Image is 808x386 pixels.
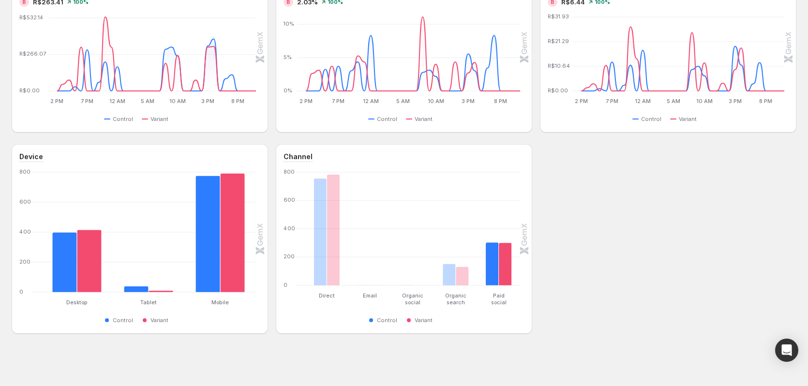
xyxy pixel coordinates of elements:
button: Control [368,113,401,125]
text: Desktop [66,299,88,306]
button: Control [632,113,665,125]
span: Control [377,115,397,123]
rect: Variant 783 [327,172,340,285]
g: Mobile: Control 775,Variant 791 [184,172,256,292]
span: Variant [679,115,697,123]
text: 10 AM [169,98,186,104]
g: Direct: Control 755,Variant 783 [305,172,348,285]
text: Email [363,292,377,299]
h3: Channel [284,152,313,162]
g: Organic social: Control 1,Variant 0 [391,172,434,285]
text: 3 PM [201,98,214,104]
text: 7 PM [81,98,93,104]
text: R$0.00 [548,87,568,94]
text: Direct [319,292,335,299]
text: 12 AM [363,98,379,104]
text: 2 PM [50,98,63,104]
text: R$31.93 [548,13,569,20]
div: Open Intercom Messenger [775,339,798,362]
rect: Control 1 [400,262,413,285]
text: 5 AM [141,98,154,104]
text: 0 [19,288,23,295]
text: 400 [284,225,295,232]
text: 12 AM [109,98,125,104]
text: 8 PM [760,98,773,104]
text: Mobile [211,299,229,306]
text: 8 PM [231,98,244,104]
text: 400 [19,228,31,235]
rect: Control 38 [124,263,149,292]
text: 800 [284,168,295,175]
rect: Variant 1 [370,262,383,285]
g: Paid social: Control 302,Variant 300 [477,172,520,285]
rect: Control 775 [196,172,221,292]
button: Variant [142,314,172,326]
span: Control [113,316,133,324]
g: Organic search: Control 151,Variant 130 [434,172,478,285]
text: 12 AM [635,98,651,104]
rect: Variant 300 [499,220,512,285]
text: 0 [284,282,287,288]
text: Organic [402,292,423,299]
g: Desktop: Control 397,Variant 414 [41,172,113,292]
text: 5 AM [397,98,410,104]
text: 2 PM [299,98,313,104]
button: Control [104,314,137,326]
span: Control [377,316,397,324]
span: Variant [415,115,433,123]
button: Control [104,113,137,125]
rect: Variant 414 [77,207,102,292]
button: Variant [142,113,172,125]
button: Variant [670,113,701,125]
span: Variant [150,316,168,324]
g: Email: Control 1,Variant 1 [348,172,391,285]
span: Control [113,115,133,123]
text: 10% [284,20,294,27]
text: social [491,299,507,306]
text: 200 [19,258,30,265]
text: R$10.64 [548,62,570,69]
button: Control [368,314,401,326]
text: 3 PM [729,98,742,104]
rect: Variant 791 [220,172,245,292]
rect: Control 755 [314,172,327,285]
text: R$21.29 [548,38,569,45]
text: 10 AM [428,98,444,104]
text: 2 PM [575,98,588,104]
text: 5% [284,54,292,60]
text: Tablet [140,299,157,306]
text: 600 [19,198,31,205]
text: 7 PM [332,98,344,104]
rect: Variant 9 [149,267,173,292]
g: Tablet: Control 38,Variant 9 [113,172,184,292]
text: 0% [284,87,292,94]
text: 800 [19,168,30,175]
text: R$532.14 [19,14,44,21]
text: Organic [445,292,466,299]
text: 3 PM [462,98,475,104]
rect: Control 397 [52,209,77,292]
text: search [447,299,465,306]
span: Variant [415,316,433,324]
rect: Control 302 [486,220,499,285]
text: Paid [493,292,505,299]
text: 200 [284,253,295,260]
button: Variant [406,113,436,125]
text: 8 PM [494,98,508,104]
span: Variant [150,115,168,123]
text: R$266.07 [19,51,46,58]
text: social [405,299,420,306]
rect: Variant 130 [456,244,469,285]
text: R$0.00 [19,87,40,94]
span: Control [641,115,661,123]
text: 5 AM [667,98,680,104]
rect: Control 151 [443,241,456,285]
text: 7 PM [606,98,618,104]
text: 10 AM [696,98,713,104]
button: Variant [406,314,436,326]
h3: Device [19,152,43,162]
rect: Control 1 [357,262,370,285]
text: 600 [284,196,295,203]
